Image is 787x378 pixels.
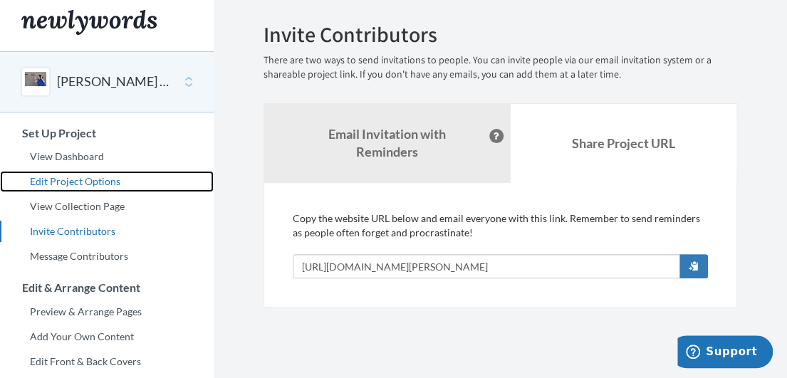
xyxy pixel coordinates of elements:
[1,127,214,140] h3: Set Up Project
[677,335,773,371] iframe: Opens a widget where you can chat to one of our agents
[57,73,172,91] button: [PERSON_NAME] Retirement
[572,135,675,151] b: Share Project URL
[264,23,737,46] h2: Invite Contributors
[264,53,737,82] p: There are two ways to send invitations to people. You can invite people via our email invitation ...
[1,281,214,294] h3: Edit & Arrange Content
[21,10,157,36] img: Newlywords logo
[328,126,446,160] strong: Email Invitation with Reminders
[293,211,708,278] div: Copy the website URL below and email everyone with this link. Remember to send reminders as peopl...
